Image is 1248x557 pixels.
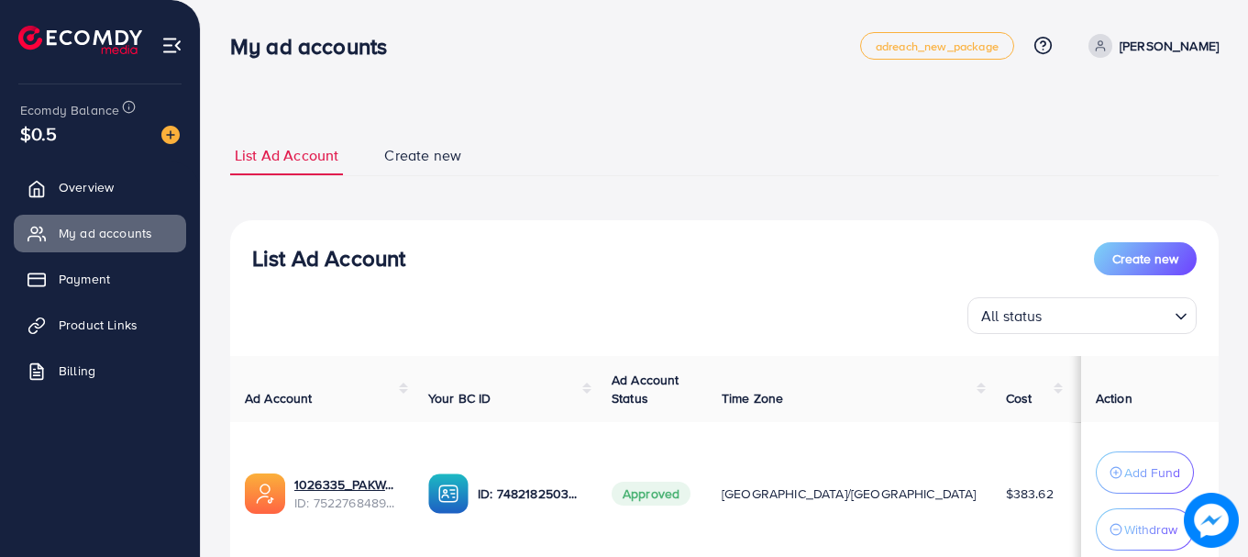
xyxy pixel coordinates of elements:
[14,169,186,206] a: Overview
[235,145,338,166] span: List Ad Account
[612,371,679,407] span: Ad Account Status
[1096,508,1194,551] button: Withdraw
[20,101,119,119] span: Ecomdy Balance
[161,126,180,144] img: image
[294,475,399,494] a: 1026335_PAKWALL_1751531043864
[428,389,491,407] span: Your BC ID
[252,245,405,272] h3: List Ad Account
[478,483,582,505] p: ID: 7482182503915372561
[428,473,469,514] img: ic-ba-acc.ded83a64.svg
[1006,485,1054,503] span: $383.62
[230,33,402,60] h3: My ad accounts
[1096,389,1132,407] span: Action
[1048,299,1167,329] input: Search for option
[161,35,182,56] img: menu
[1120,35,1219,57] p: [PERSON_NAME]
[20,120,58,147] span: $0.5
[14,215,186,251] a: My ad accounts
[294,494,399,512] span: ID: 7522768489221144593
[1096,451,1194,494] button: Add Fund
[1006,389,1033,407] span: Cost
[59,362,95,380] span: Billing
[245,473,285,514] img: ic-ads-acc.e4c84228.svg
[967,297,1197,334] div: Search for option
[14,352,186,389] a: Billing
[59,270,110,288] span: Payment
[18,26,142,54] img: logo
[722,485,977,503] span: [GEOGRAPHIC_DATA]/[GEOGRAPHIC_DATA]
[612,482,690,506] span: Approved
[14,261,186,297] a: Payment
[14,306,186,343] a: Product Links
[1124,518,1177,540] p: Withdraw
[59,224,152,242] span: My ad accounts
[1081,34,1219,58] a: [PERSON_NAME]
[1112,250,1178,268] span: Create new
[1094,242,1197,275] button: Create new
[1184,493,1239,548] img: image
[59,316,138,334] span: Product Links
[245,389,313,407] span: Ad Account
[977,303,1046,329] span: All status
[294,475,399,513] div: <span class='underline'>1026335_PAKWALL_1751531043864</span></br>7522768489221144593
[1124,462,1180,484] p: Add Fund
[722,389,783,407] span: Time Zone
[384,145,461,166] span: Create new
[876,40,999,52] span: adreach_new_package
[860,32,1014,60] a: adreach_new_package
[59,178,114,196] span: Overview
